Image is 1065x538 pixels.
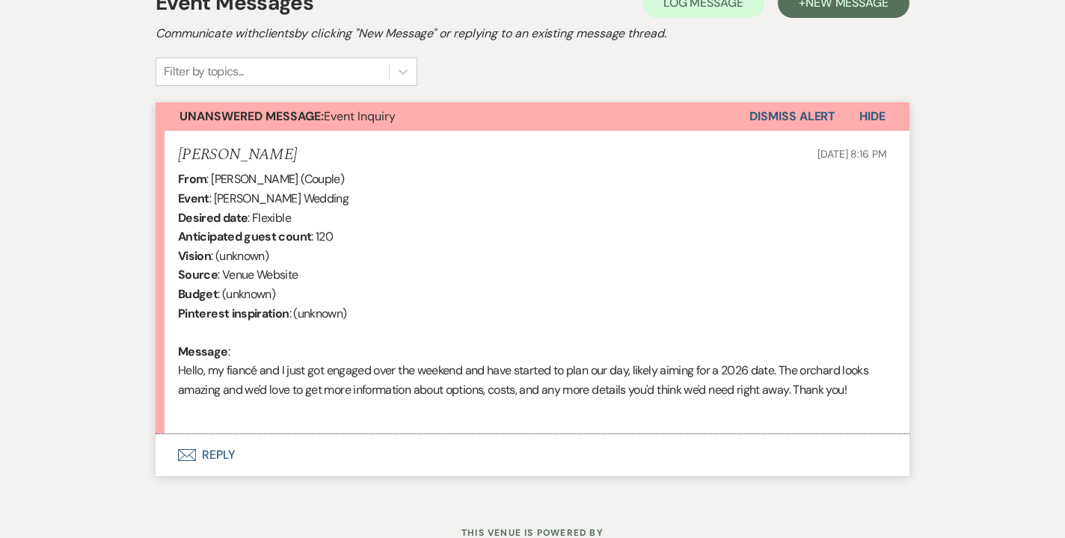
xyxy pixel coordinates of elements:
[179,108,396,124] span: Event Inquiry
[156,434,909,476] button: Reply
[164,63,244,81] div: Filter by topics...
[178,344,228,359] b: Message
[156,25,909,43] h2: Communicate with clients by clicking "New Message" or replying to an existing message thread.
[178,229,311,244] b: Anticipated guest count
[178,170,887,418] div: : [PERSON_NAME] (Couple) : [PERSON_NAME] Wedding : Flexible : 120 : (unknown) : Venue Website : (...
[749,102,835,131] button: Dismiss Alert
[178,171,206,187] b: From
[817,147,887,161] span: [DATE] 8:16 PM
[859,108,886,124] span: Hide
[179,108,324,124] strong: Unanswered Message:
[178,146,297,164] h5: [PERSON_NAME]
[835,102,909,131] button: Hide
[178,306,289,321] b: Pinterest inspiration
[156,102,749,131] button: Unanswered Message:Event Inquiry
[178,267,218,282] b: Source
[178,210,248,226] b: Desired date
[178,248,211,264] b: Vision
[178,191,209,206] b: Event
[178,286,218,302] b: Budget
